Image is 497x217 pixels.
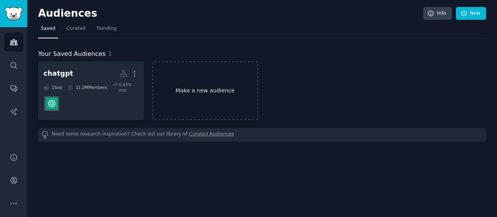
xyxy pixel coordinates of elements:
span: Curated [66,25,85,32]
img: GummySearch logo [5,7,23,21]
div: 0.43 % /mo [119,82,139,93]
a: Info [423,7,452,20]
span: Saved [41,25,56,32]
a: Curated [64,23,88,38]
div: 1 Sub [43,82,62,93]
a: Make a new audience [152,61,258,120]
div: 11.2M Members [68,82,107,93]
div: Need some research inspiration? Check out our library of [38,128,486,142]
span: Your Saved Audiences [38,49,106,59]
a: chatgpt1Sub11.2MMembers0.43% /moChatGPT [38,61,144,120]
span: 1 [108,50,112,57]
img: ChatGPT [46,97,58,109]
a: New [456,7,486,20]
span: Trending [96,25,116,32]
h2: Audiences [38,7,423,20]
div: chatgpt [43,69,73,78]
a: Saved [38,23,58,38]
a: Curated Audiences [189,131,234,139]
a: Trending [94,23,119,38]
